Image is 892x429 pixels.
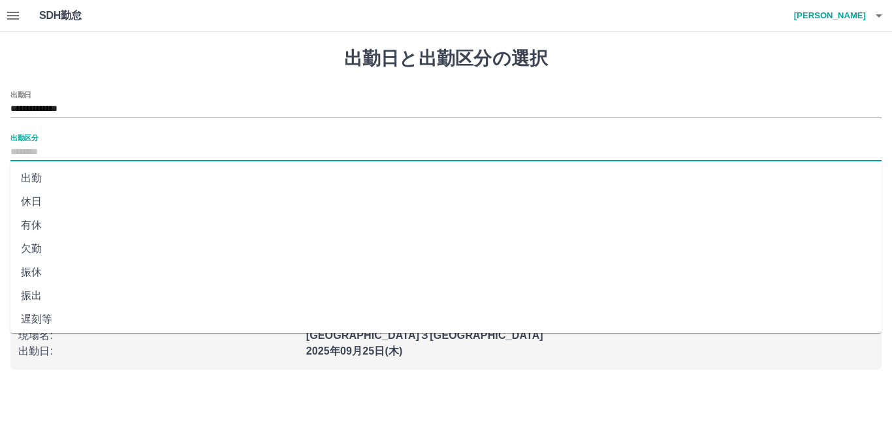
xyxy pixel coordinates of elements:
[10,190,882,214] li: 休日
[10,284,882,308] li: 振出
[10,308,882,331] li: 遅刻等
[10,167,882,190] li: 出勤
[10,261,882,284] li: 振休
[306,345,403,357] b: 2025年09月25日(木)
[10,237,882,261] li: 欠勤
[10,48,882,70] h1: 出勤日と出勤区分の選択
[10,133,38,142] label: 出勤区分
[10,331,882,355] li: 休業
[18,343,298,359] p: 出勤日 :
[10,214,882,237] li: 有休
[10,89,31,99] label: 出勤日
